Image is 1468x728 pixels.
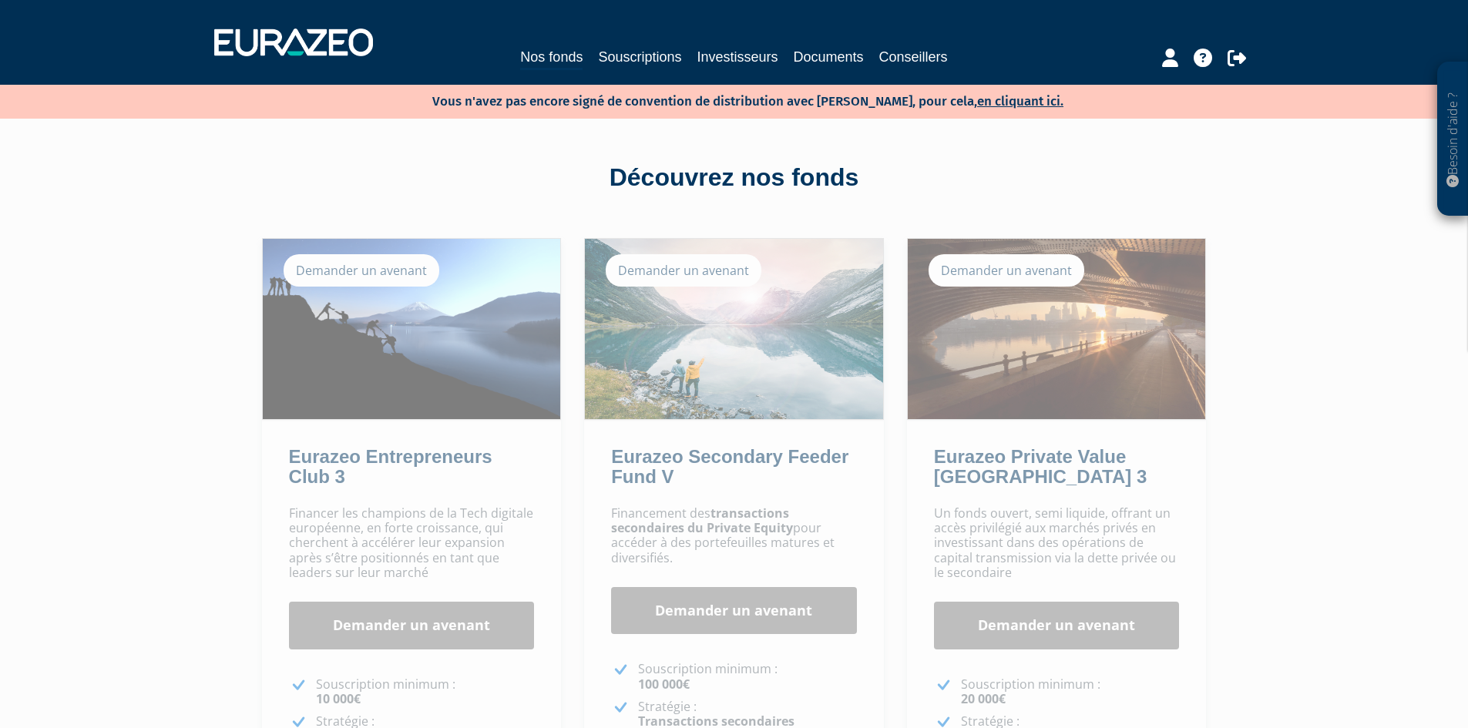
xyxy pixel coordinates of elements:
[388,89,1063,111] p: Vous n'avez pas encore signé de convention de distribution avec [PERSON_NAME], pour cela,
[289,446,492,487] a: Eurazeo Entrepreneurs Club 3
[611,506,857,565] p: Financement des pour accéder à des portefeuilles matures et diversifiés.
[638,676,690,693] strong: 100 000€
[611,505,793,536] strong: transactions secondaires du Private Equity
[961,690,1006,707] strong: 20 000€
[611,446,848,487] a: Eurazeo Secondary Feeder Fund V
[929,254,1084,287] div: Demander un avenant
[697,46,778,68] a: Investisseurs
[908,239,1206,419] img: Eurazeo Private Value Europe 3
[934,506,1180,580] p: Un fonds ouvert, semi liquide, offrant un accès privilégié aux marchés privés en investissant dan...
[961,677,1180,706] p: Souscription minimum :
[598,46,681,68] a: Souscriptions
[638,662,857,691] p: Souscription minimum :
[520,46,583,70] a: Nos fonds
[585,239,883,419] img: Eurazeo Secondary Feeder Fund V
[295,160,1174,196] div: Découvrez nos fonds
[879,46,948,68] a: Conseillers
[1444,70,1462,209] p: Besoin d'aide ?
[977,93,1063,109] a: en cliquant ici.
[284,254,439,287] div: Demander un avenant
[316,690,361,707] strong: 10 000€
[263,239,561,419] img: Eurazeo Entrepreneurs Club 3
[289,506,535,580] p: Financer les champions de la Tech digitale européenne, en forte croissance, qui cherchent à accél...
[289,602,535,649] a: Demander un avenant
[611,587,857,635] a: Demander un avenant
[934,446,1147,487] a: Eurazeo Private Value [GEOGRAPHIC_DATA] 3
[316,677,535,706] p: Souscription minimum :
[794,46,864,68] a: Documents
[934,602,1180,649] a: Demander un avenant
[214,29,373,56] img: 1732889491-logotype_eurazeo_blanc_rvb.png
[606,254,761,287] div: Demander un avenant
